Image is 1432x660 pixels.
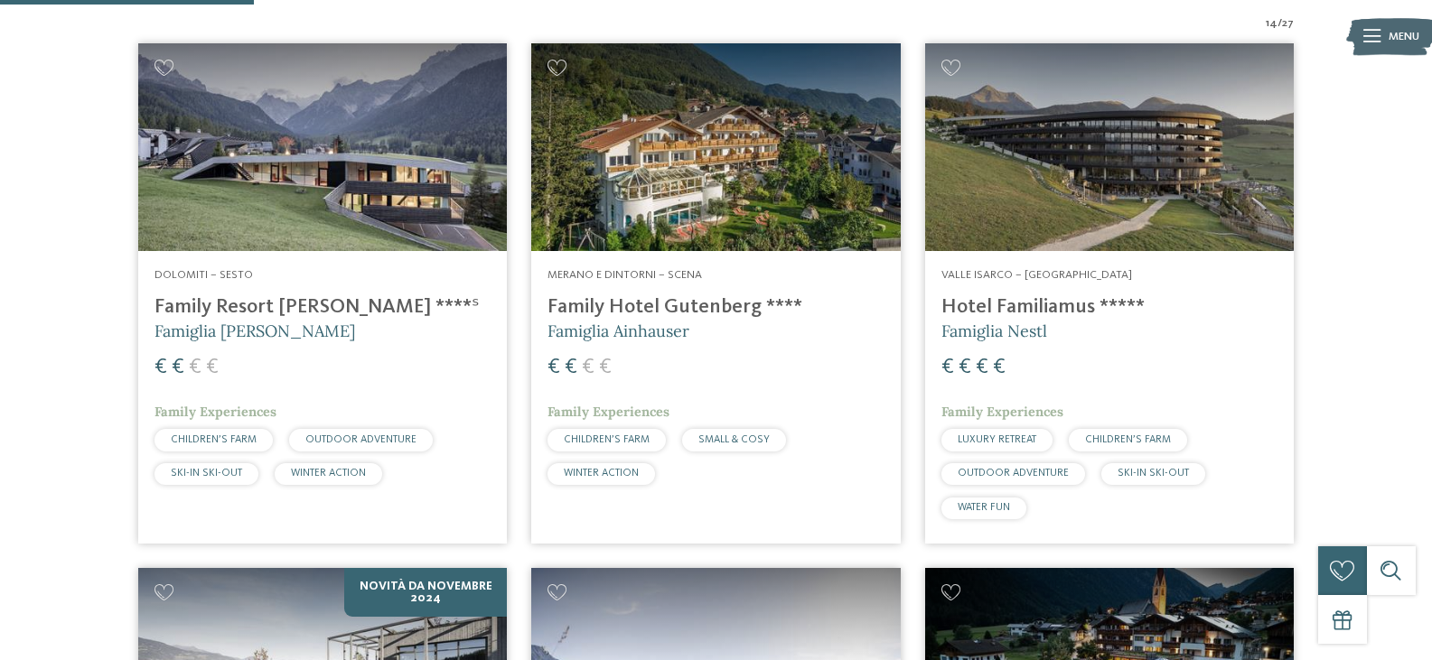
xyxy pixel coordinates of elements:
span: € [959,357,971,378]
span: WATER FUN [958,502,1010,513]
span: Dolomiti – Sesto [154,269,253,281]
img: Cercate un hotel per famiglie? Qui troverete solo i migliori! [925,43,1294,251]
span: Family Experiences [941,404,1063,420]
span: OUTDOOR ADVENTURE [305,434,416,445]
span: WINTER ACTION [564,468,639,479]
span: SKI-IN SKI-OUT [171,468,242,479]
span: € [154,357,167,378]
a: Cercate un hotel per famiglie? Qui troverete solo i migliori! Valle Isarco – [GEOGRAPHIC_DATA] Ho... [925,43,1294,544]
span: Famiglia Nestl [941,321,1047,341]
span: CHILDREN’S FARM [171,434,257,445]
span: € [206,357,219,378]
span: SKI-IN SKI-OUT [1118,468,1189,479]
img: Family Hotel Gutenberg **** [531,43,900,251]
a: Cercate un hotel per famiglie? Qui troverete solo i migliori! Merano e dintorni – Scena Family Ho... [531,43,900,544]
span: € [993,357,1006,378]
span: € [565,357,577,378]
span: € [976,357,988,378]
span: Family Experiences [548,404,669,420]
span: 14 [1266,15,1278,32]
span: € [582,357,594,378]
span: Family Experiences [154,404,276,420]
span: Merano e dintorni – Scena [548,269,702,281]
span: € [599,357,612,378]
span: Valle Isarco – [GEOGRAPHIC_DATA] [941,269,1132,281]
a: Cercate un hotel per famiglie? Qui troverete solo i migliori! Dolomiti – Sesto Family Resort [PER... [138,43,507,544]
span: Famiglia Ainhauser [548,321,689,341]
span: SMALL & COSY [698,434,770,445]
h4: Family Hotel Gutenberg **** [548,295,884,320]
span: € [548,357,560,378]
span: OUTDOOR ADVENTURE [958,468,1069,479]
span: 27 [1282,15,1294,32]
h4: Family Resort [PERSON_NAME] ****ˢ [154,295,491,320]
span: Famiglia [PERSON_NAME] [154,321,355,341]
span: WINTER ACTION [291,468,366,479]
span: € [941,357,954,378]
span: CHILDREN’S FARM [564,434,650,445]
span: € [189,357,201,378]
span: CHILDREN’S FARM [1085,434,1171,445]
span: € [172,357,184,378]
span: / [1278,15,1282,32]
img: Family Resort Rainer ****ˢ [138,43,507,251]
span: LUXURY RETREAT [958,434,1036,445]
